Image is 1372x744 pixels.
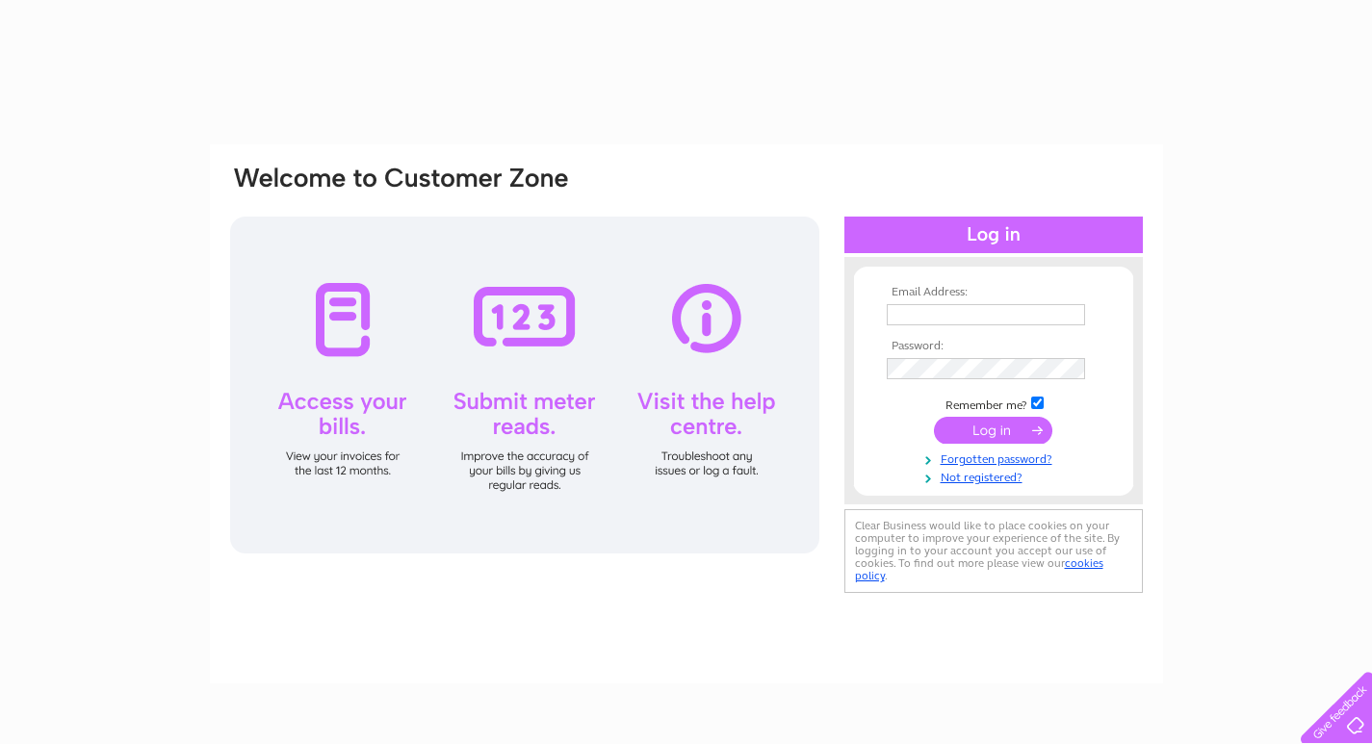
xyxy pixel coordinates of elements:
input: Submit [934,417,1052,444]
td: Remember me? [882,394,1105,413]
div: Clear Business would like to place cookies on your computer to improve your experience of the sit... [844,509,1143,593]
th: Email Address: [882,286,1105,299]
a: Not registered? [887,467,1105,485]
th: Password: [882,340,1105,353]
a: Forgotten password? [887,449,1105,467]
a: cookies policy [855,556,1103,582]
